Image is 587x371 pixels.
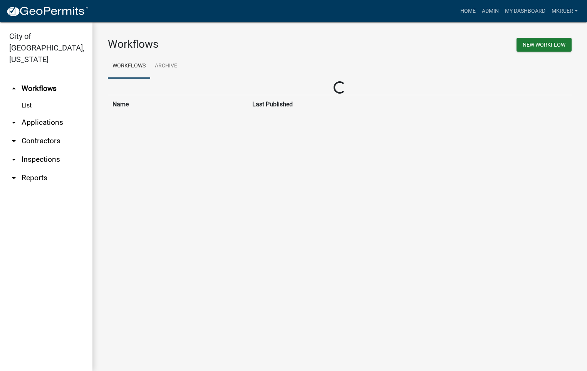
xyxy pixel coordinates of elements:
[479,4,502,18] a: Admin
[9,155,18,164] i: arrow_drop_down
[9,118,18,127] i: arrow_drop_down
[548,4,581,18] a: mkruer
[9,136,18,146] i: arrow_drop_down
[108,38,334,51] h3: Workflows
[457,4,479,18] a: Home
[9,173,18,183] i: arrow_drop_down
[502,4,548,18] a: My Dashboard
[9,84,18,93] i: arrow_drop_up
[108,95,248,114] th: Name
[108,54,150,79] a: Workflows
[517,38,572,52] button: New Workflow
[150,54,182,79] a: Archive
[248,95,521,114] th: Last Published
